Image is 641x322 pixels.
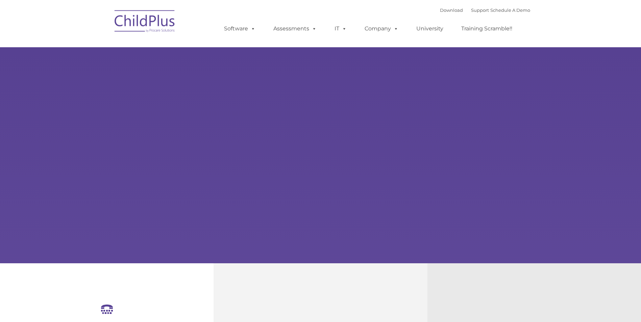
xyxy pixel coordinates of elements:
a: Training Scramble!! [454,22,519,35]
font: | [440,7,530,13]
a: Schedule A Demo [490,7,530,13]
a: IT [328,22,353,35]
a: Support [471,7,489,13]
a: Assessments [267,22,323,35]
a: University [410,22,450,35]
img: ChildPlus by Procare Solutions [111,5,179,39]
a: Download [440,7,463,13]
a: Company [358,22,405,35]
a: Software [217,22,262,35]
